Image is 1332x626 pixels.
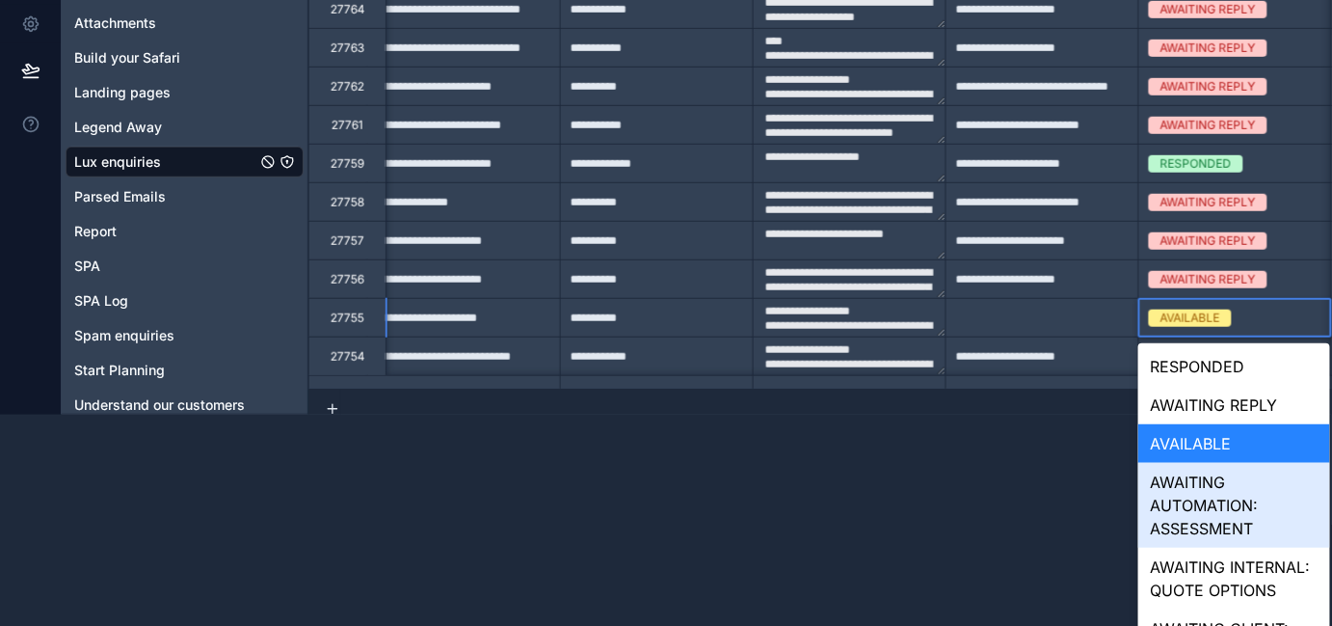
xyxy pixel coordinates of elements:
[331,156,364,172] div: 27759
[332,118,363,133] div: 27761
[1160,271,1256,288] div: AWAITING REPLY
[1138,386,1330,424] div: AWAITING REPLY
[1138,424,1330,463] div: AVAILABLE
[331,233,364,249] div: 27757
[1160,78,1256,95] div: AWAITING REPLY
[331,195,364,210] div: 27758
[1138,463,1330,548] div: AWAITING AUTOMATION: ASSESSMENT
[331,79,364,95] div: 27762
[1160,310,1220,327] div: AVAILABLE
[331,388,364,403] div: 27753
[331,2,365,17] div: 27764
[331,311,364,326] div: 27755
[1160,194,1256,211] div: AWAITING REPLY
[331,272,364,287] div: 27756
[1138,347,1330,386] div: RESPONDED
[331,41,364,56] div: 27763
[1138,548,1330,610] div: AWAITING INTERNAL: QUOTE OPTIONS
[1160,155,1232,173] div: RESPONDED
[1160,40,1256,57] div: AWAITING REPLY
[1160,117,1256,134] div: AWAITING REPLY
[1160,232,1256,250] div: AWAITING REPLY
[331,349,365,365] div: 27754
[1160,1,1256,18] div: AWAITING REPLY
